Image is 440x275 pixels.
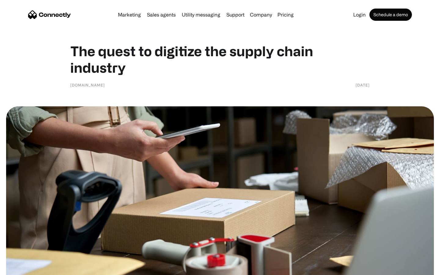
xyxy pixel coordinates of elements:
[356,82,370,88] div: [DATE]
[351,12,368,17] a: Login
[12,264,37,273] ul: Language list
[250,10,272,19] div: Company
[179,12,223,17] a: Utility messaging
[6,264,37,273] aside: Language selected: English
[70,82,105,88] div: [DOMAIN_NAME]
[145,12,178,17] a: Sales agents
[224,12,247,17] a: Support
[70,43,370,76] h1: The quest to digitize the supply chain industry
[275,12,296,17] a: Pricing
[116,12,143,17] a: Marketing
[369,9,412,21] a: Schedule a demo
